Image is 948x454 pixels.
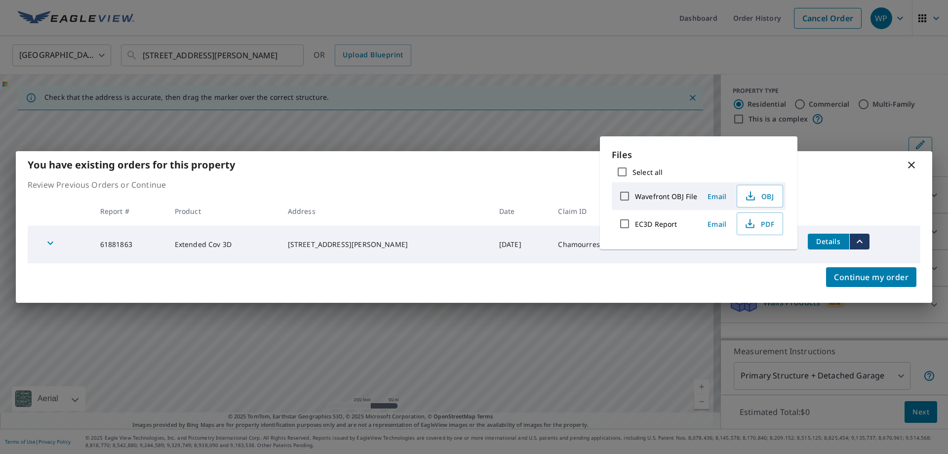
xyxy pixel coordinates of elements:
span: PDF [743,218,775,230]
td: Extended Cov 3D [167,226,280,263]
b: You have existing orders for this property [28,158,235,171]
p: Files [612,148,786,162]
button: PDF [737,212,783,235]
span: Email [705,219,729,229]
th: Product [167,197,280,226]
button: Email [701,189,733,204]
th: Date [491,197,551,226]
span: OBJ [743,190,775,202]
button: OBJ [737,185,783,207]
p: Review Previous Orders or Continue [28,179,920,191]
span: Email [705,192,729,201]
td: [DATE] [491,226,551,263]
button: Email [701,216,733,232]
span: Details [814,237,843,246]
button: filesDropdownBtn-61881863 [849,234,869,249]
td: Chamourres [550,226,639,263]
button: detailsBtn-61881863 [808,234,849,249]
label: Wavefront OBJ File [635,192,697,201]
label: EC3D Report [635,219,677,229]
th: Report # [92,197,167,226]
button: Continue my order [826,267,916,287]
th: Claim ID [550,197,639,226]
span: Continue my order [834,270,908,284]
label: Select all [632,167,663,177]
th: Address [280,197,491,226]
td: 61881863 [92,226,167,263]
div: [STREET_ADDRESS][PERSON_NAME] [288,240,483,249]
